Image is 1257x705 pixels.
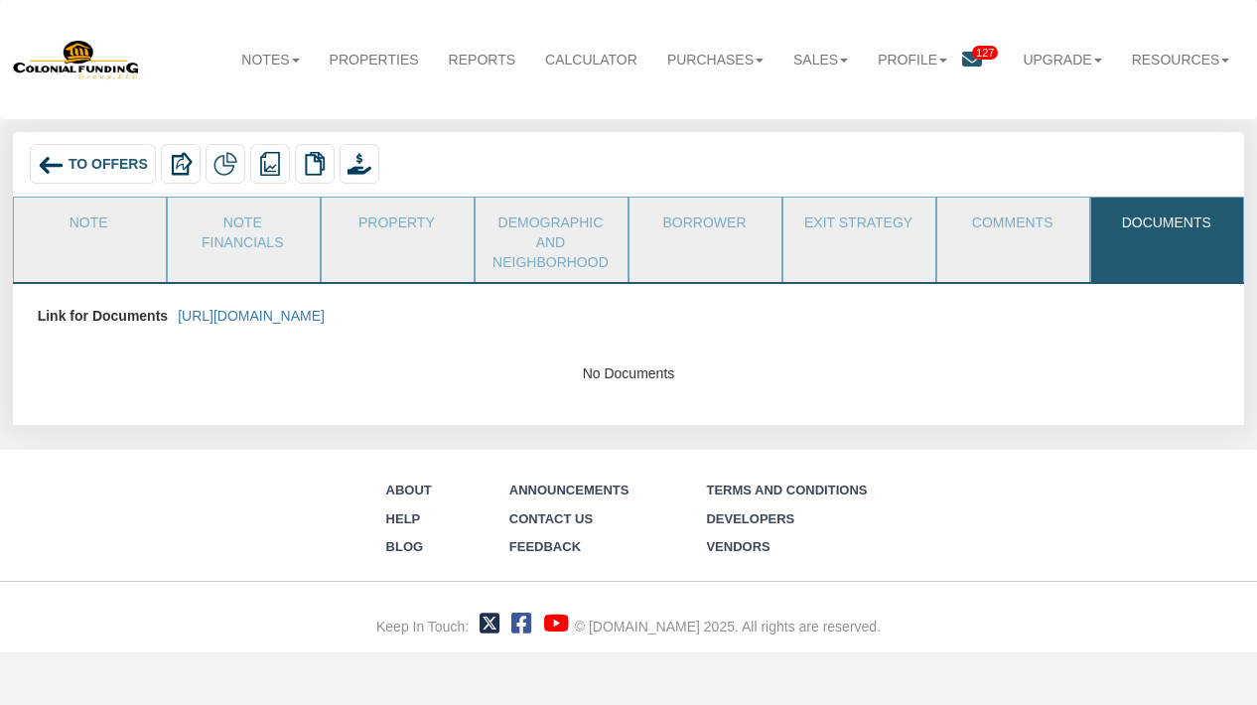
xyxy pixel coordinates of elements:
[509,539,581,554] a: Feedback
[937,198,1087,247] a: Comments
[168,198,318,262] a: Note Financials
[14,198,164,247] a: Note
[476,198,626,282] a: Demographic and Neighborhood
[28,363,1230,383] div: No Documents
[575,617,881,636] div: © [DOMAIN_NAME] 2025. All rights are reserved.
[706,483,867,497] a: Terms and Conditions
[509,511,593,526] a: Contact Us
[1008,38,1116,81] a: Upgrade
[386,511,421,526] a: Help
[303,152,327,176] img: copy.png
[783,198,933,247] a: Exit Strategy
[213,152,237,176] img: partial.png
[258,152,282,176] img: reports.png
[706,511,794,526] a: Developers
[348,152,371,176] img: purchase_offer.png
[863,38,962,81] a: Profile
[178,308,325,324] a: [URL][DOMAIN_NAME]
[13,39,140,81] img: 579666
[38,152,65,179] img: back_arrow_left_icon.svg
[509,483,629,497] a: Announcements
[629,198,779,247] a: Borrower
[386,483,432,497] a: About
[69,157,148,173] span: To Offers
[962,38,1008,84] a: 127
[226,38,314,81] a: Notes
[322,198,472,247] a: Property
[972,46,998,60] span: 127
[530,38,652,81] a: Calculator
[169,152,193,176] img: export.svg
[1117,38,1245,81] a: Resources
[38,299,168,333] p: Link for Documents
[778,38,863,81] a: Sales
[386,539,424,554] a: Blog
[376,617,469,636] div: Keep In Touch:
[315,38,434,81] a: Properties
[706,539,769,554] a: Vendors
[652,38,778,81] a: Purchases
[434,38,530,81] a: Reports
[1091,198,1241,247] a: Documents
